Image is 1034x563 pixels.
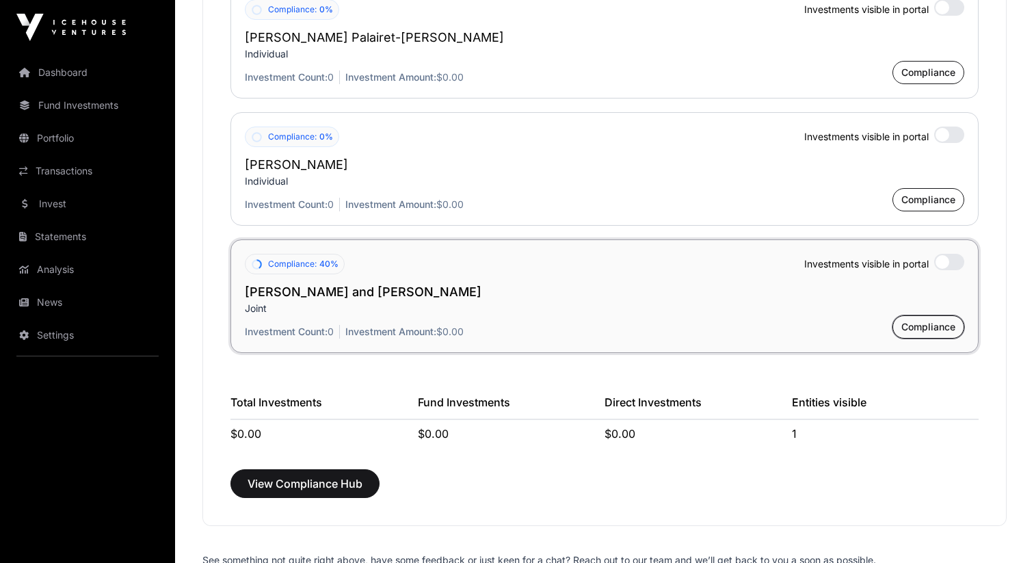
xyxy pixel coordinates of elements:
a: Fund Investments [11,90,164,120]
span: 40% [319,259,339,270]
p: Individual [245,174,964,188]
div: $0.00 [418,425,605,442]
a: View Compliance Hub [230,483,380,497]
button: Compliance [892,61,964,84]
p: Joint [245,302,964,315]
p: $0.00 [345,325,464,339]
span: Investments visible in portal [804,3,929,16]
span: View Compliance Hub [248,475,362,492]
a: Dashboard [11,57,164,88]
span: Compliance: [268,131,317,142]
button: Compliance [892,315,964,339]
span: Investments visible in portal [804,130,929,144]
span: Investment Amount: [345,198,436,210]
div: 1 [792,425,979,442]
p: $0.00 [345,198,464,211]
span: Investment Count: [245,326,328,337]
p: Individual [245,47,964,61]
h2: [PERSON_NAME] Palairet-[PERSON_NAME] [245,28,964,47]
a: Compliance [892,196,964,210]
span: 0% [319,131,333,142]
a: Settings [11,320,164,350]
div: Fund Investments [418,394,605,420]
button: View Compliance Hub [230,469,380,498]
p: 0 [245,70,340,84]
span: Compliance: [268,259,317,270]
a: Analysis [11,254,164,285]
p: $0.00 [345,70,464,84]
iframe: Chat Widget [966,497,1034,563]
div: $0.00 [230,425,418,442]
img: Icehouse Ventures Logo [16,14,126,41]
a: Invest [11,189,164,219]
div: Total Investments [230,394,418,420]
label: Minimum 1 Entity Active [934,254,964,270]
span: Investments visible in portal [804,257,929,271]
h2: [PERSON_NAME] [245,155,964,174]
span: Compliance [901,320,955,334]
a: Compliance [892,324,964,337]
h2: [PERSON_NAME] and [PERSON_NAME] [245,283,964,302]
span: Investment Amount: [345,71,436,83]
a: News [11,287,164,317]
div: $0.00 [605,425,792,442]
button: Compliance [892,188,964,211]
span: Compliance [901,66,955,79]
span: Compliance [901,193,955,207]
span: 0% [319,4,333,15]
a: Compliance [892,69,964,83]
a: Statements [11,222,164,252]
span: Compliance: [268,4,317,15]
span: Investment Amount: [345,326,436,337]
p: 0 [245,325,340,339]
div: Entities visible [792,394,979,420]
a: Transactions [11,156,164,186]
div: Direct Investments [605,394,792,420]
p: 0 [245,198,340,211]
a: Portfolio [11,123,164,153]
span: Investment Count: [245,71,328,83]
span: Investment Count: [245,198,328,210]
